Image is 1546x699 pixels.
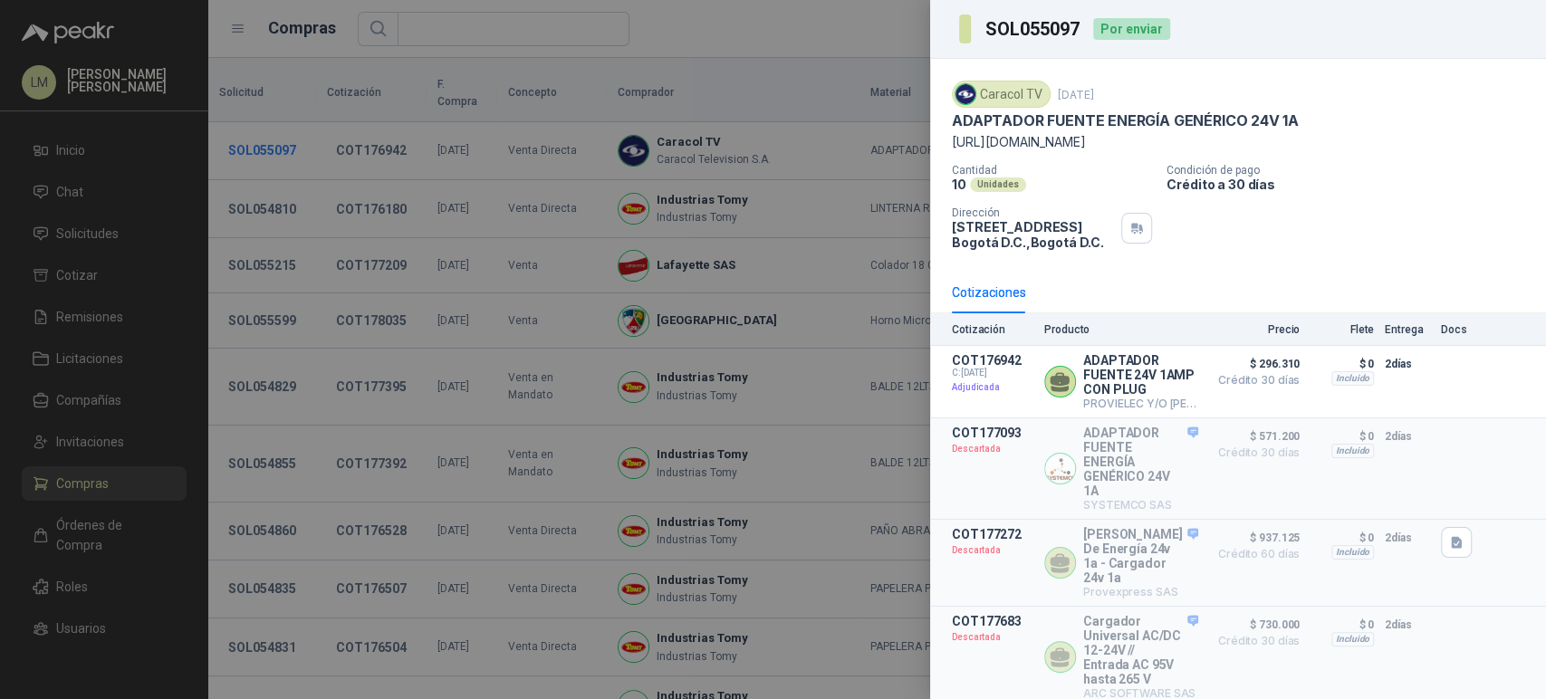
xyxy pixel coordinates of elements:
[952,378,1033,397] p: Adjudicada
[1385,527,1430,549] p: 2 días
[952,614,1033,628] p: COT177683
[1331,632,1374,646] div: Incluido
[1311,353,1374,375] p: $ 0
[1209,323,1300,336] p: Precio
[1209,636,1300,646] span: Crédito 30 días
[952,134,1524,149] p: [URL][DOMAIN_NAME]
[1083,397,1198,410] p: PROVIELEC Y/O [PERSON_NAME]
[1385,353,1430,375] p: 2 días
[1209,353,1300,375] span: $ 296.310
[952,628,1033,646] p: Descartada
[952,282,1026,302] div: Cotizaciones
[952,164,1152,177] p: Cantidad
[1044,323,1198,336] p: Producto
[1331,444,1374,458] div: Incluido
[1083,426,1198,498] p: ADAPTADOR FUENTE ENERGÍA GENÉRICO 24V 1A
[970,177,1026,192] div: Unidades
[952,81,1051,108] div: Caracol TV
[985,20,1082,38] h3: SOL055097
[1385,614,1430,636] p: 2 días
[952,323,1033,336] p: Cotización
[1209,375,1300,386] span: Crédito 30 días
[1209,614,1300,636] span: $ 730.000
[952,177,966,192] p: 10
[952,426,1033,440] p: COT177093
[952,111,1299,130] p: ADAPTADOR FUENTE ENERGÍA GENÉRICO 24V 1A
[1209,527,1300,549] span: $ 937.125
[1209,549,1300,560] span: Crédito 60 días
[1083,585,1198,598] p: Provexpress SAS
[1058,88,1094,101] p: [DATE]
[1167,177,1539,192] p: Crédito a 30 días
[1311,426,1374,447] p: $ 0
[1209,447,1300,458] span: Crédito 30 días
[952,353,1033,368] p: COT176942
[952,440,1033,458] p: Descartada
[952,206,1114,219] p: Dirección
[1311,614,1374,636] p: $ 0
[1045,454,1075,484] img: Company Logo
[952,368,1033,378] span: C: [DATE]
[1311,527,1374,549] p: $ 0
[1385,323,1430,336] p: Entrega
[1331,371,1374,386] div: Incluido
[1311,323,1374,336] p: Flete
[955,84,975,104] img: Company Logo
[1083,498,1198,512] p: SYSTEMCO SAS
[1083,527,1198,585] p: [PERSON_NAME] De Energía 24v 1a - Cargador 24v 1a
[952,541,1033,560] p: Descartada
[952,527,1033,541] p: COT177272
[1167,164,1539,177] p: Condición de pago
[1083,614,1198,686] p: Cargador Universal AC/DC 12-24V // Entrada AC 95V hasta 265 V
[1441,323,1477,336] p: Docs
[1083,353,1198,397] p: ADAPTADOR FUENTE 24V 1AMP CON PLUG
[1385,426,1430,447] p: 2 días
[952,219,1114,250] p: [STREET_ADDRESS] Bogotá D.C. , Bogotá D.C.
[1093,18,1170,40] div: Por enviar
[1209,426,1300,447] span: $ 571.200
[1331,545,1374,560] div: Incluido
